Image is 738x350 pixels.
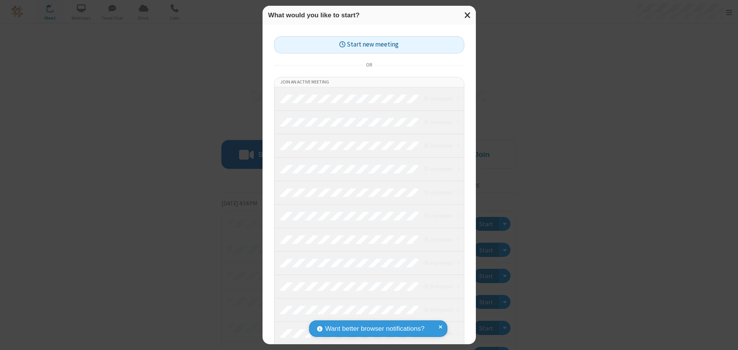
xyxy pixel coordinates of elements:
em: in progress [424,259,452,267]
em: in progress [424,283,452,290]
em: in progress [424,189,452,196]
em: in progress [424,165,452,173]
span: or [363,60,375,70]
span: Want better browser notifications? [325,324,424,334]
em: in progress [424,212,452,220]
em: in progress [424,118,452,126]
li: Join an active meeting [274,77,464,87]
em: in progress [424,306,452,313]
button: Start new meeting [274,36,464,53]
button: Close modal [460,6,476,25]
em: in progress [424,236,452,243]
em: in progress [424,142,452,149]
em: in progress [424,95,452,102]
h3: What would you like to start? [268,12,470,19]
